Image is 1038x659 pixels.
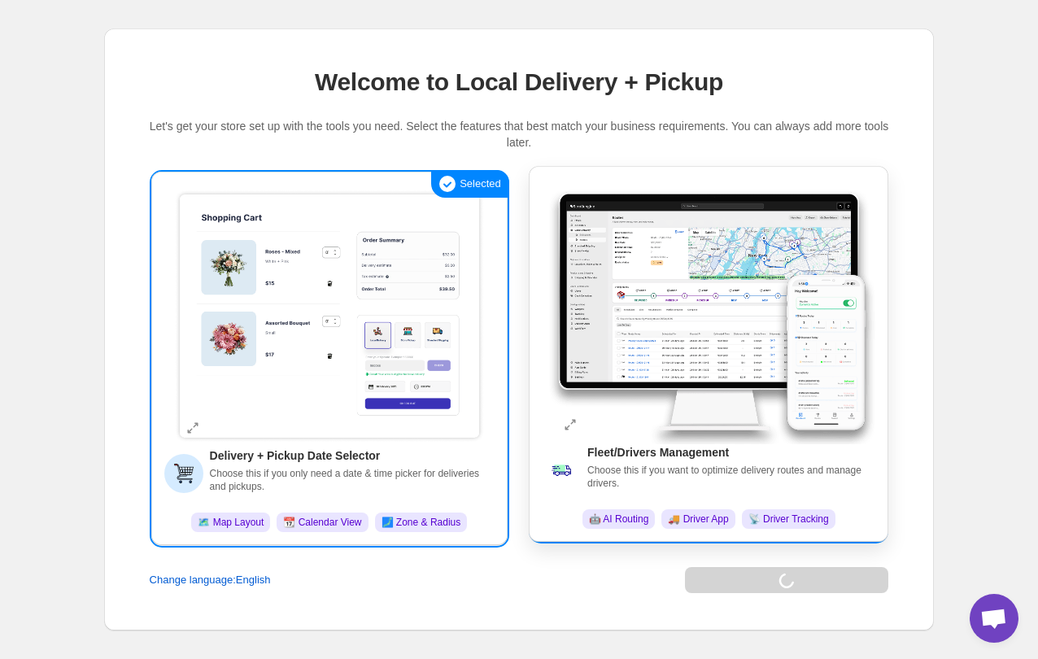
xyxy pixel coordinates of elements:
[668,513,728,526] span: 🚚 Driver App
[198,516,264,529] span: 🗺️ Map Layout
[552,460,571,480] img: van
[150,66,889,98] p: Welcome to Local Delivery + Pickup
[164,185,495,447] img: Simple Delivery Scheduler
[589,513,649,526] span: 🤖 AI Routing
[210,447,495,464] h3: Delivery + Pickup Date Selector
[150,118,889,151] p: Let's get your store set up with the tools you need. Select the features that best match your bus...
[150,574,271,586] button: Change language:English
[587,464,875,490] p: Choose this if you want to optimize delivery routes and manage drivers.
[587,444,875,460] h3: Fleet/Drivers Management
[542,179,875,444] img: Smart Routing & Driver Tools
[382,516,461,529] span: 🗾 Zone & Radius
[283,516,361,529] span: 📆 Calendar View
[748,513,829,526] span: 📡 Driver Tracking
[970,594,1018,643] div: Open chat
[460,176,501,192] span: Selected
[210,467,495,493] p: Choose this if you only need a date & time picker for deliveries and pickups.
[174,464,194,483] img: cart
